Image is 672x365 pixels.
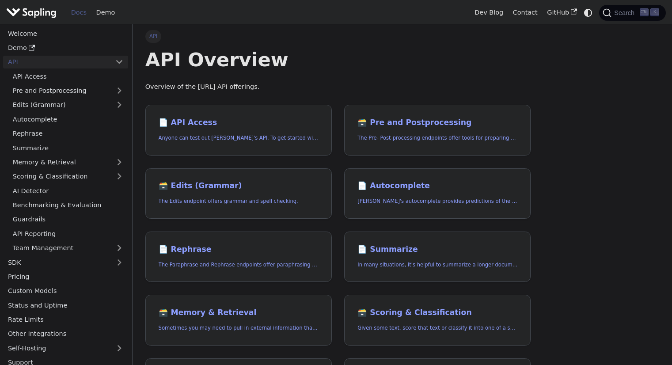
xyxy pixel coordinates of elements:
a: Status and Uptime [3,299,128,312]
a: 📄️ SummarizeIn many situations, it's helpful to summarize a longer document into a shorter, more ... [344,232,531,282]
a: Rate Limits [3,313,128,326]
p: Given some text, score that text or classify it into one of a set of pre-specified categories. [357,324,517,332]
span: API [145,30,162,42]
a: SDK [3,256,110,269]
a: 📄️ RephraseThe Paraphrase and Rephrase endpoints offer paraphrasing for particular styles. [145,232,332,282]
a: Autocomplete [8,113,128,125]
a: Rephrase [8,127,128,140]
kbd: K [650,8,659,16]
img: Sapling.ai [6,6,57,19]
button: Collapse sidebar category 'API' [110,56,128,68]
h2: Rephrase [159,245,319,255]
a: API Reporting [8,227,128,240]
a: 🗃️ Scoring & ClassificationGiven some text, score that text or classify it into one of a set of p... [344,295,531,346]
button: Expand sidebar category 'SDK' [110,256,128,269]
a: Custom Models [3,285,128,297]
a: Edits (Grammar) [8,99,128,111]
a: 📄️ API AccessAnyone can test out [PERSON_NAME]'s API. To get started with the API, simply: [145,105,332,156]
p: Overview of the [URL] API offerings. [145,82,531,92]
a: Summarize [8,141,128,154]
a: Welcome [3,27,128,40]
h1: API Overview [145,48,531,72]
a: Other Integrations [3,327,128,340]
h2: Edits (Grammar) [159,181,319,191]
h2: Memory & Retrieval [159,308,319,318]
a: 🗃️ Memory & RetrievalSometimes you may need to pull in external information that doesn't fit in t... [145,295,332,346]
a: Dev Blog [470,6,508,19]
a: API [3,56,110,68]
h2: Summarize [357,245,517,255]
p: Sapling's autocomplete provides predictions of the next few characters or words [357,197,517,205]
button: Search (Ctrl+K) [599,5,665,21]
a: 📄️ Autocomplete[PERSON_NAME]'s autocomplete provides predictions of the next few characters or words [344,168,531,219]
p: In many situations, it's helpful to summarize a longer document into a shorter, more easily diges... [357,261,517,269]
a: Demo [91,6,120,19]
p: The Paraphrase and Rephrase endpoints offer paraphrasing for particular styles. [159,261,319,269]
a: GitHub [542,6,581,19]
a: 🗃️ Edits (Grammar)The Edits endpoint offers grammar and spell checking. [145,168,332,219]
a: API Access [8,70,128,83]
nav: Breadcrumbs [145,30,531,42]
a: Contact [508,6,543,19]
a: Sapling.ai [6,6,60,19]
p: Sometimes you may need to pull in external information that doesn't fit in the context size of an... [159,324,319,332]
button: Switch between dark and light mode (currently system mode) [582,6,595,19]
a: Guardrails [8,213,128,226]
p: The Edits endpoint offers grammar and spell checking. [159,197,319,205]
h2: API Access [159,118,319,128]
a: Memory & Retrieval [8,156,128,169]
h2: Scoring & Classification [357,308,517,318]
a: Pricing [3,270,128,283]
h2: Pre and Postprocessing [357,118,517,128]
a: Scoring & Classification [8,170,128,183]
a: Demo [3,42,128,54]
a: Pre and Postprocessing [8,84,128,97]
h2: Autocomplete [357,181,517,191]
a: Docs [66,6,91,19]
a: Team Management [8,242,128,255]
span: Search [611,9,640,16]
p: Anyone can test out Sapling's API. To get started with the API, simply: [159,134,319,142]
a: AI Detector [8,184,128,197]
a: Self-Hosting [3,342,128,354]
p: The Pre- Post-processing endpoints offer tools for preparing your text data for ingestation as we... [357,134,517,142]
a: Benchmarking & Evaluation [8,199,128,212]
a: 🗃️ Pre and PostprocessingThe Pre- Post-processing endpoints offer tools for preparing your text d... [344,105,531,156]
